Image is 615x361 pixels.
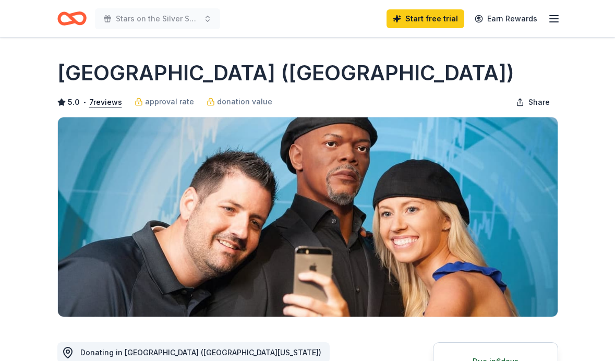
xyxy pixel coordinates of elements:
[508,92,558,113] button: Share
[135,95,194,108] a: approval rate
[82,98,86,106] span: •
[207,95,272,108] a: donation value
[528,96,550,109] span: Share
[387,9,464,28] a: Start free trial
[80,348,321,357] span: Donating in [GEOGRAPHIC_DATA] ([GEOGRAPHIC_DATA][US_STATE])
[116,13,199,25] span: Stars on the Silver Screen
[468,9,544,28] a: Earn Rewards
[68,96,80,109] span: 5.0
[145,95,194,108] span: approval rate
[95,8,220,29] button: Stars on the Silver Screen
[58,117,558,317] img: Image for Hollywood Wax Museum (Hollywood)
[89,96,122,109] button: 7reviews
[57,6,87,31] a: Home
[217,95,272,108] span: donation value
[57,58,514,88] h1: [GEOGRAPHIC_DATA] ([GEOGRAPHIC_DATA])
